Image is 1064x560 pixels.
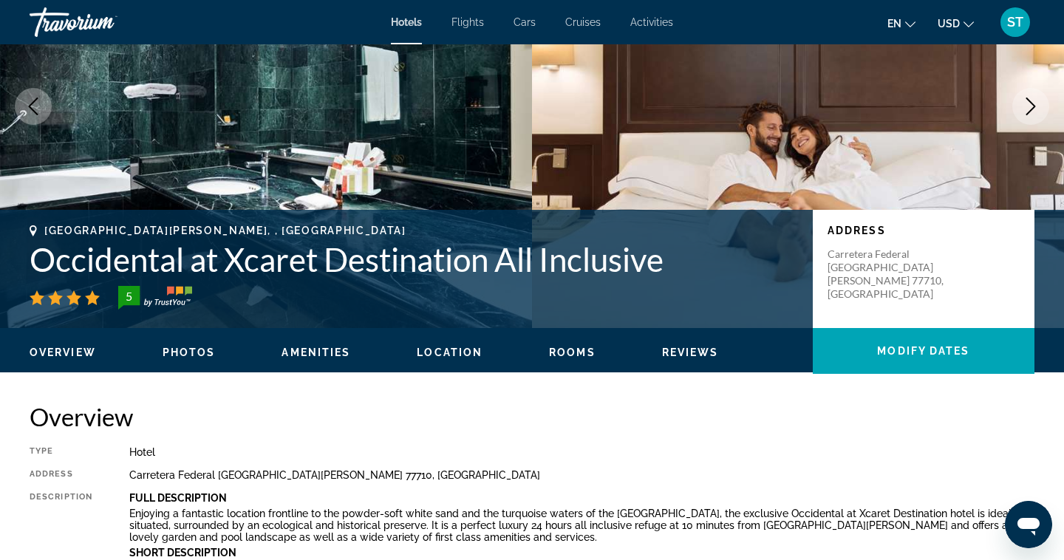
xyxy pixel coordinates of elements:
[417,346,482,358] span: Location
[451,16,484,28] a: Flights
[417,346,482,359] button: Location
[662,346,719,359] button: Reviews
[391,16,422,28] a: Hotels
[114,287,143,305] div: 5
[129,508,1034,543] p: Enjoying a fantastic location frontline to the powder-soft white sand and the turquoise waters of...
[44,225,406,236] span: [GEOGRAPHIC_DATA][PERSON_NAME], , [GEOGRAPHIC_DATA]
[828,225,1020,236] p: Address
[887,18,901,30] span: en
[129,492,227,504] b: Full Description
[118,286,192,310] img: TrustYou guest rating badge
[565,16,601,28] a: Cruises
[30,3,177,41] a: Travorium
[813,328,1034,374] button: Modify Dates
[630,16,673,28] a: Activities
[1005,501,1052,548] iframe: Button to launch messaging window
[30,346,96,359] button: Overview
[828,247,946,301] p: Carretera Federal [GEOGRAPHIC_DATA][PERSON_NAME] 77710, [GEOGRAPHIC_DATA]
[282,346,350,359] button: Amenities
[1007,15,1023,30] span: ST
[662,346,719,358] span: Reviews
[549,346,596,359] button: Rooms
[996,7,1034,38] button: User Menu
[30,346,96,358] span: Overview
[129,469,1034,481] div: Carretera Federal [GEOGRAPHIC_DATA][PERSON_NAME] 77710, [GEOGRAPHIC_DATA]
[938,13,974,34] button: Change currency
[877,345,969,357] span: Modify Dates
[129,446,1034,458] div: Hotel
[549,346,596,358] span: Rooms
[887,13,915,34] button: Change language
[282,346,350,358] span: Amenities
[163,346,216,359] button: Photos
[30,402,1034,431] h2: Overview
[30,240,798,279] h1: Occidental at Xcaret Destination All Inclusive
[30,469,92,481] div: Address
[30,446,92,458] div: Type
[1012,88,1049,125] button: Next image
[129,547,236,559] b: Short Description
[938,18,960,30] span: USD
[514,16,536,28] a: Cars
[15,88,52,125] button: Previous image
[163,346,216,358] span: Photos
